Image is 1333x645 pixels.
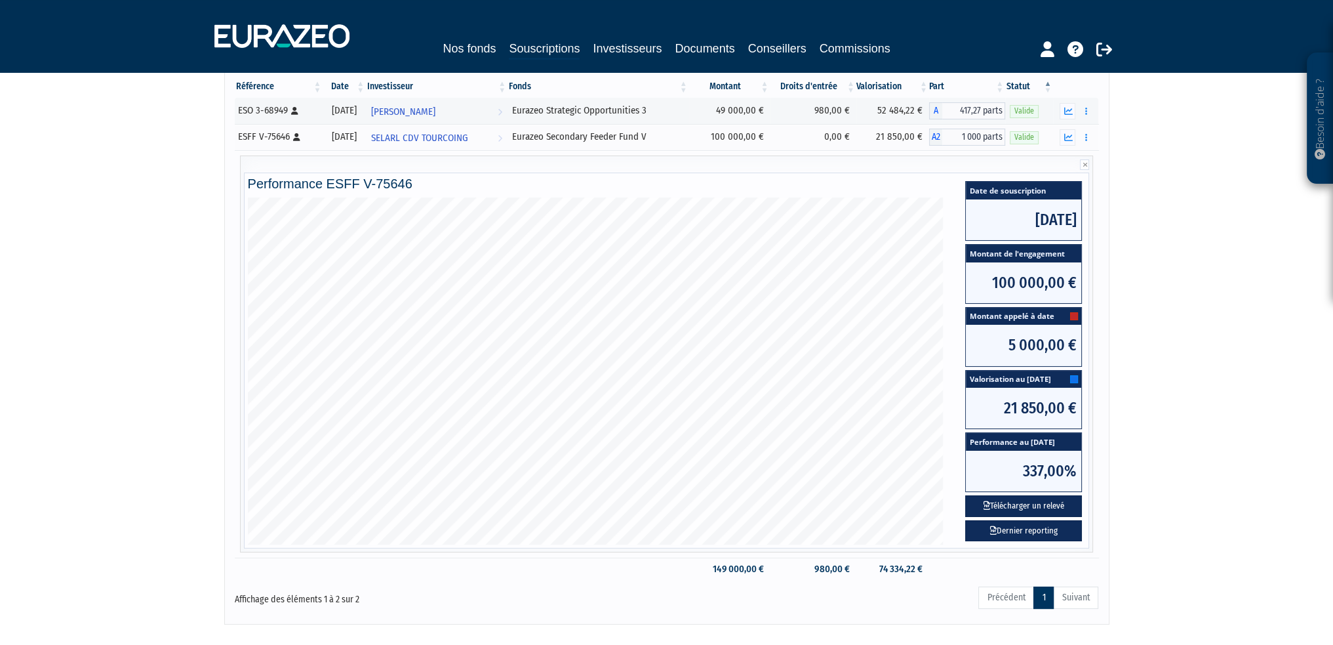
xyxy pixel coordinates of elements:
span: Valorisation au [DATE] [966,371,1081,388]
div: A2 - Eurazeo Secondary Feeder Fund V [929,129,1005,146]
i: [Français] Personne physique [291,107,298,115]
span: Date de souscription [966,182,1081,199]
th: Montant: activer pour trier la colonne par ordre croissant [689,75,770,98]
a: Souscriptions [509,39,580,60]
a: Conseillers [748,39,806,58]
div: [DATE] [328,104,362,117]
th: Part: activer pour trier la colonne par ordre croissant [929,75,1005,98]
h4: Performance ESFF V-75646 [248,177,1086,191]
th: Valorisation: activer pour trier la colonne par ordre croissant [856,75,929,98]
div: A - Eurazeo Strategic Opportunities 3 [929,102,1005,119]
p: Besoin d'aide ? [1313,60,1328,178]
td: 49 000,00 € [689,98,770,124]
span: Valide [1010,131,1039,144]
td: 74 334,22 € [856,558,929,581]
div: ESO 3-68949 [238,104,319,117]
span: SELARL CDV TOURCOING [371,126,468,150]
span: A2 [929,129,942,146]
th: Droits d'entrée: activer pour trier la colonne par ordre croissant [770,75,856,98]
span: 337,00% [966,451,1081,491]
a: Commissions [820,39,890,58]
span: Montant de l'engagement [966,245,1081,262]
div: Eurazeo Strategic Opportunities 3 [512,104,685,117]
th: Date: activer pour trier la colonne par ordre croissant [323,75,367,98]
a: SELARL CDV TOURCOING [366,124,507,150]
th: Fonds: activer pour trier la colonne par ordre croissant [507,75,689,98]
span: Performance au [DATE] [966,433,1081,451]
div: [DATE] [328,130,362,144]
span: [PERSON_NAME] [371,100,435,124]
td: 0,00 € [770,124,856,150]
a: 1 [1033,587,1054,609]
i: Voir l'investisseur [498,126,502,150]
span: 100 000,00 € [966,262,1081,303]
div: Eurazeo Secondary Feeder Fund V [512,130,685,144]
td: 980,00 € [770,558,856,581]
img: 1732889491-logotype_eurazeo_blanc_rvb.png [214,24,349,48]
span: Montant appelé à date [966,308,1081,325]
span: A [929,102,942,119]
a: Dernier reporting [965,520,1082,542]
th: Investisseur: activer pour trier la colonne par ordre croissant [366,75,507,98]
i: Voir l'investisseur [498,100,502,124]
a: Nos fonds [443,39,496,58]
span: 5 000,00 € [966,325,1081,365]
td: 980,00 € [770,98,856,124]
td: 52 484,22 € [856,98,929,124]
a: [PERSON_NAME] [366,98,507,124]
span: 1 000 parts [942,129,1005,146]
span: 417,27 parts [942,102,1005,119]
div: Affichage des éléments 1 à 2 sur 2 [235,585,584,606]
th: Référence : activer pour trier la colonne par ordre croissant [235,75,323,98]
td: 149 000,00 € [689,558,770,581]
a: Investisseurs [593,39,662,58]
td: 100 000,00 € [689,124,770,150]
span: 21 850,00 € [966,388,1081,428]
td: 21 850,00 € [856,124,929,150]
th: Statut : activer pour trier la colonne par ordre d&eacute;croissant [1005,75,1053,98]
a: Documents [675,39,735,58]
button: Télécharger un relevé [965,495,1082,517]
span: Valide [1010,105,1039,117]
i: [Français] Personne physique [293,133,300,141]
span: [DATE] [966,199,1081,240]
div: ESFF V-75646 [238,130,319,144]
